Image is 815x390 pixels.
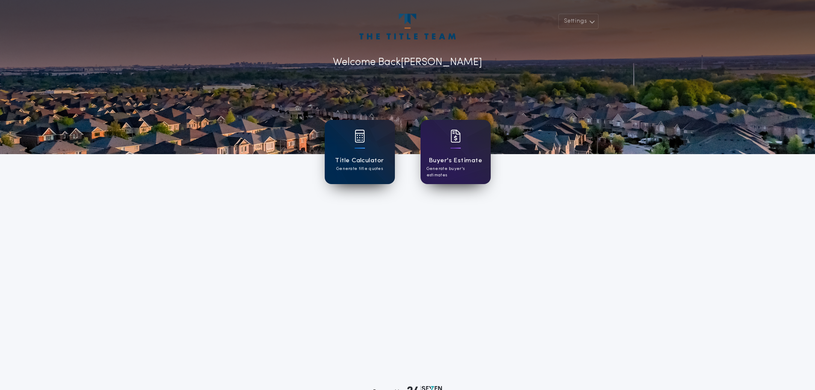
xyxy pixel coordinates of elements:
h1: Buyer's Estimate [429,156,482,166]
h1: Title Calculator [335,156,384,166]
img: card icon [355,130,365,143]
a: card iconTitle CalculatorGenerate title quotes [325,120,395,184]
button: Settings [558,14,599,29]
p: Welcome Back [PERSON_NAME] [333,55,482,70]
img: account-logo [359,14,455,39]
p: Generate buyer's estimates [427,166,485,179]
img: card icon [450,130,461,143]
a: card iconBuyer's EstimateGenerate buyer's estimates [421,120,491,184]
p: Generate title quotes [336,166,383,172]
